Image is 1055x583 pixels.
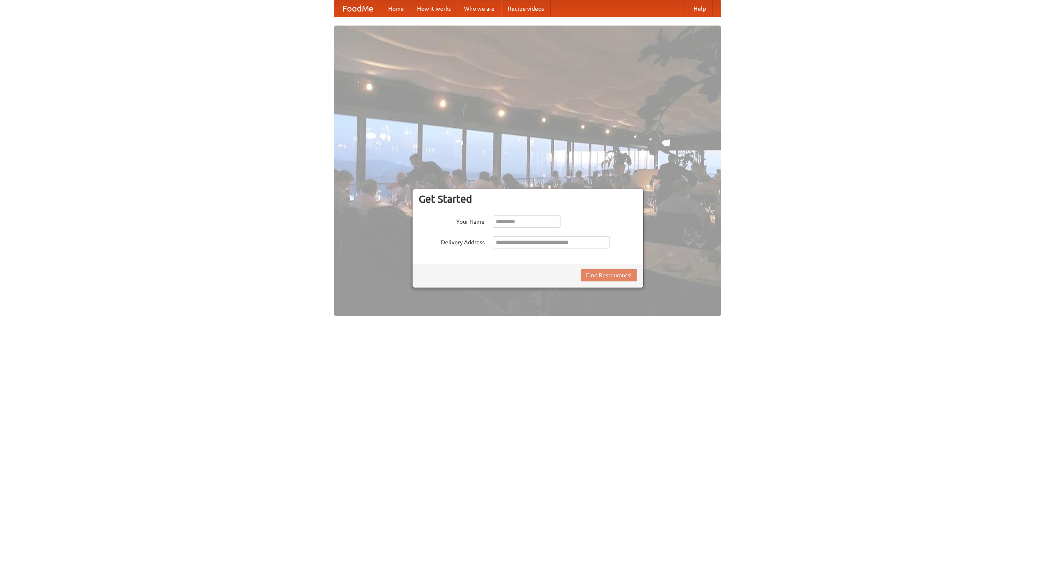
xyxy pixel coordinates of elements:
a: How it works [410,0,457,17]
a: Help [687,0,713,17]
label: Your Name [419,215,485,226]
h3: Get Started [419,193,637,205]
label: Delivery Address [419,236,485,246]
button: Find Restaurants! [581,269,637,281]
a: Home [382,0,410,17]
a: Who we are [457,0,501,17]
a: Recipe videos [501,0,551,17]
a: FoodMe [334,0,382,17]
